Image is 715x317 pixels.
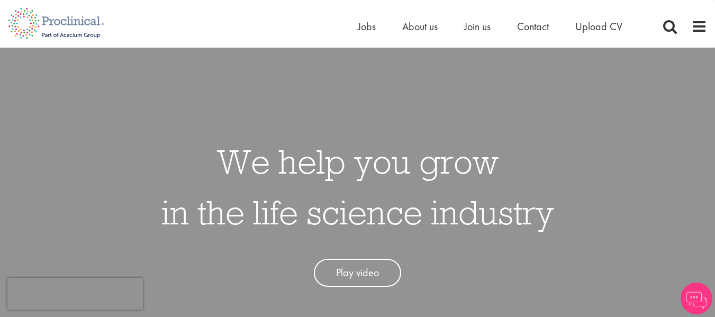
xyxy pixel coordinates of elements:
[464,20,491,33] a: Join us
[517,20,549,33] a: Contact
[358,20,376,33] a: Jobs
[161,136,554,238] h1: We help you grow in the life science industry
[575,20,622,33] a: Upload CV
[314,259,401,287] a: Play video
[402,20,438,33] a: About us
[681,283,712,314] img: Chatbot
